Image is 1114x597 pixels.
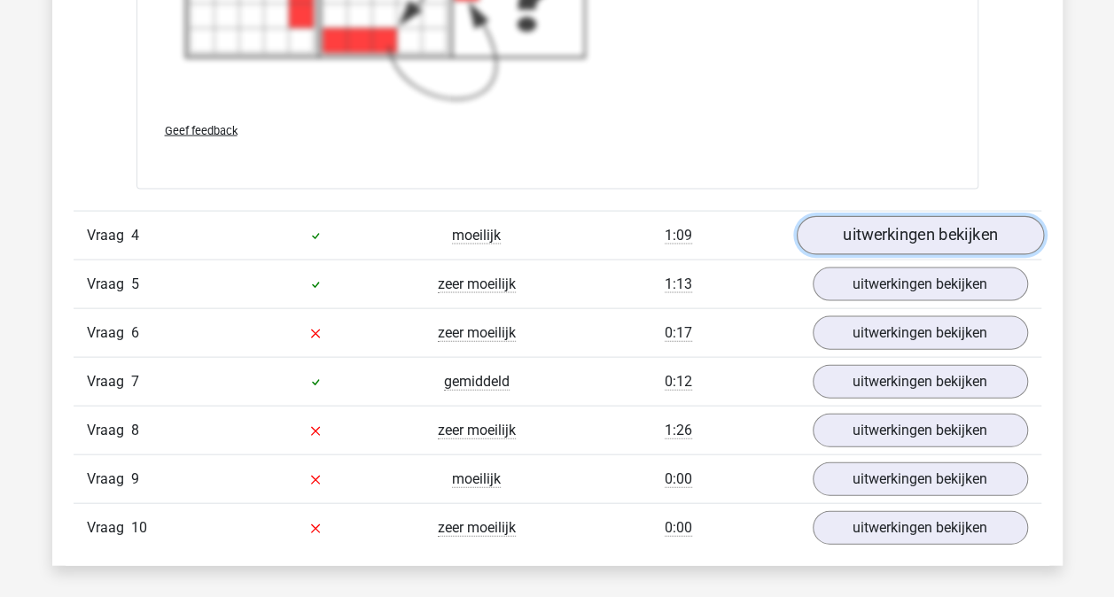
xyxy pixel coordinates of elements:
span: zeer moeilijk [438,422,516,439]
span: 6 [131,324,139,341]
span: 1:09 [665,227,692,244]
span: moeilijk [452,227,501,244]
span: 7 [131,373,139,390]
span: Vraag [87,371,131,392]
span: 0:00 [665,470,692,488]
span: Vraag [87,225,131,246]
a: uitwerkingen bekijken [813,511,1028,545]
a: uitwerkingen bekijken [813,267,1028,301]
span: moeilijk [452,470,501,488]
span: gemiddeld [444,373,510,391]
a: uitwerkingen bekijken [796,217,1043,256]
span: 4 [131,227,139,244]
a: uitwerkingen bekijken [813,462,1028,496]
span: 0:00 [665,519,692,537]
a: uitwerkingen bekijken [813,414,1028,447]
span: zeer moeilijk [438,324,516,342]
span: Vraag [87,274,131,295]
span: 8 [131,422,139,438]
span: 0:12 [665,373,692,391]
span: zeer moeilijk [438,275,516,293]
span: Vraag [87,420,131,441]
span: 0:17 [665,324,692,342]
span: 1:13 [665,275,692,293]
span: 10 [131,519,147,536]
span: 1:26 [665,422,692,439]
span: Geef feedback [165,124,238,137]
span: 9 [131,470,139,487]
a: uitwerkingen bekijken [813,365,1028,399]
a: uitwerkingen bekijken [813,316,1028,350]
span: Vraag [87,517,131,539]
span: zeer moeilijk [438,519,516,537]
span: 5 [131,275,139,292]
span: Vraag [87,322,131,344]
span: Vraag [87,469,131,490]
